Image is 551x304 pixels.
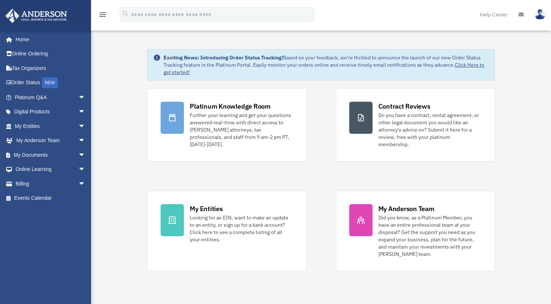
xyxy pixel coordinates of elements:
div: Further your learning and get your questions answered real-time with direct access to [PERSON_NAM... [190,112,293,148]
div: NEW [42,77,58,88]
a: Order StatusNEW [5,75,97,90]
div: Platinum Knowledge Room [190,102,271,111]
a: My Documentsarrow_drop_down [5,148,97,162]
span: arrow_drop_down [78,90,93,105]
strong: Exciting News: Introducing Order Status Tracking! [164,54,283,61]
a: Platinum Q&Aarrow_drop_down [5,90,97,105]
span: arrow_drop_down [78,148,93,163]
div: Contract Reviews [378,102,430,111]
a: Billingarrow_drop_down [5,176,97,191]
div: My Entities [190,204,223,213]
a: My Entitiesarrow_drop_down [5,119,97,133]
span: arrow_drop_down [78,119,93,134]
div: My Anderson Team [378,204,434,213]
a: Click Here to get started! [164,62,484,75]
a: Digital Productsarrow_drop_down [5,105,97,119]
span: arrow_drop_down [78,162,93,177]
span: arrow_drop_down [78,176,93,191]
a: My Anderson Team Did you know, as a Platinum Member, you have an entire professional team at your... [336,191,495,271]
i: menu [98,10,107,19]
span: arrow_drop_down [78,105,93,120]
span: arrow_drop_down [78,133,93,148]
a: Contract Reviews Do you have a contract, rental agreement, or other legal document you would like... [336,88,495,161]
div: Looking for an EIN, want to make an update to an entity, or sign up for a bank account? Click her... [190,214,293,243]
img: User Pic [535,9,546,20]
div: Based on your feedback, we're thrilled to announce the launch of our new Order Status Tracking fe... [164,54,488,76]
img: Anderson Advisors Platinum Portal [3,9,69,23]
a: My Anderson Teamarrow_drop_down [5,133,97,148]
div: Do you have a contract, rental agreement, or other legal document you would like an attorney's ad... [378,112,481,148]
a: My Entities Looking for an EIN, want to make an update to an entity, or sign up for a bank accoun... [147,191,306,271]
a: Home [5,32,93,47]
a: Online Learningarrow_drop_down [5,162,97,177]
i: search [122,10,130,18]
a: menu [98,13,107,19]
a: Tax Organizers [5,61,97,75]
a: Platinum Knowledge Room Further your learning and get your questions answered real-time with dire... [147,88,306,161]
div: Did you know, as a Platinum Member, you have an entire professional team at your disposal? Get th... [378,214,481,258]
a: Online Ordering [5,47,97,61]
a: Events Calendar [5,191,97,206]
